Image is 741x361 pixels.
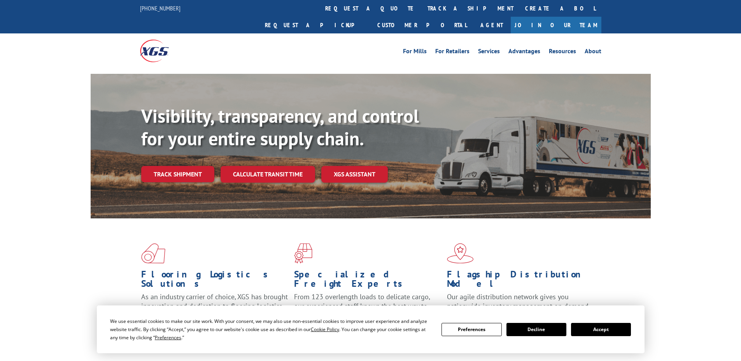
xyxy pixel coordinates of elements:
img: xgs-icon-total-supply-chain-intelligence-red [141,243,165,263]
span: Our agile distribution network gives you nationwide inventory management on demand. [447,292,590,310]
img: xgs-icon-flagship-distribution-model-red [447,243,474,263]
button: Decline [506,323,566,336]
a: [PHONE_NUMBER] [140,4,180,12]
a: Resources [549,48,576,57]
span: Cookie Policy [311,326,339,333]
h1: Flooring Logistics Solutions [141,270,288,292]
a: XGS ASSISTANT [321,166,388,183]
a: For Mills [403,48,427,57]
a: Join Our Team [511,17,601,33]
a: Agent [473,17,511,33]
img: xgs-icon-focused-on-flooring-red [294,243,312,263]
span: Preferences [155,334,181,341]
h1: Flagship Distribution Model [447,270,594,292]
button: Preferences [441,323,501,336]
button: Accept [571,323,631,336]
a: Customer Portal [371,17,473,33]
b: Visibility, transparency, and control for your entire supply chain. [141,104,419,150]
a: Request a pickup [259,17,371,33]
a: For Retailers [435,48,469,57]
a: About [585,48,601,57]
a: Advantages [508,48,540,57]
a: Services [478,48,500,57]
a: Calculate transit time [221,166,315,183]
span: As an industry carrier of choice, XGS has brought innovation and dedication to flooring logistics... [141,292,288,320]
div: Cookie Consent Prompt [97,305,645,353]
a: Track shipment [141,166,214,182]
p: From 123 overlength loads to delicate cargo, our experienced staff knows the best way to move you... [294,292,441,327]
h1: Specialized Freight Experts [294,270,441,292]
div: We use essential cookies to make our site work. With your consent, we may also use non-essential ... [110,317,432,342]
